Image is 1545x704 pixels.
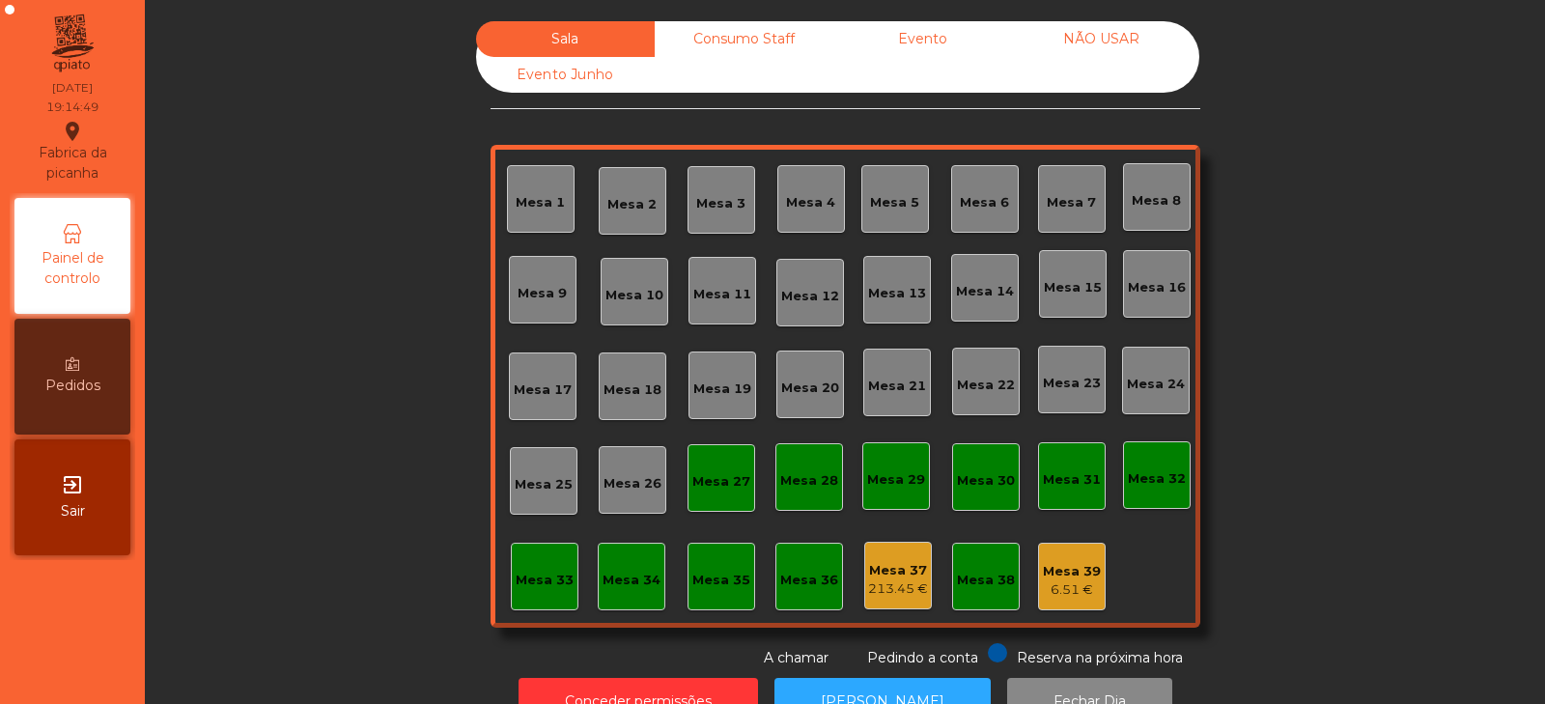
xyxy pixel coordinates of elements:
span: Reserva na próxima hora [1017,649,1183,666]
div: Mesa 20 [781,379,839,398]
span: Sair [61,501,85,521]
div: Evento Junho [476,57,655,93]
div: Mesa 38 [957,571,1015,590]
div: Mesa 30 [957,471,1015,491]
span: Pedidos [45,376,100,396]
div: Mesa 7 [1047,193,1096,212]
div: Mesa 25 [515,475,573,494]
img: qpiato [48,10,96,77]
div: Mesa 11 [693,285,751,304]
div: Fabrica da picanha [15,120,129,183]
span: Pedindo a conta [867,649,978,666]
div: 19:14:49 [46,99,98,116]
div: Mesa 36 [780,571,838,590]
div: Mesa 1 [516,193,565,212]
div: Mesa 28 [780,471,838,491]
span: Painel de controlo [19,248,126,289]
div: Mesa 2 [607,195,657,214]
div: Consumo Staff [655,21,833,57]
div: 6.51 € [1043,580,1101,600]
div: Mesa 21 [868,377,926,396]
div: Mesa 4 [786,193,835,212]
div: Mesa 10 [605,286,663,305]
div: Mesa 37 [868,561,928,580]
div: Mesa 33 [516,571,574,590]
i: location_on [61,120,84,143]
div: Mesa 27 [692,472,750,492]
div: Mesa 19 [693,380,751,399]
div: Mesa 17 [514,380,572,400]
div: Mesa 14 [956,282,1014,301]
div: Mesa 29 [867,470,925,490]
div: Mesa 31 [1043,470,1101,490]
div: Mesa 13 [868,284,926,303]
div: Mesa 9 [518,284,567,303]
div: Sala [476,21,655,57]
div: Mesa 8 [1132,191,1181,211]
div: [DATE] [52,79,93,97]
div: 213.45 € [868,579,928,599]
div: Mesa 23 [1043,374,1101,393]
div: NÃO USAR [1012,21,1191,57]
div: Mesa 5 [870,193,919,212]
div: Mesa 6 [960,193,1009,212]
div: Mesa 35 [692,571,750,590]
span: A chamar [764,649,829,666]
div: Mesa 22 [957,376,1015,395]
i: exit_to_app [61,473,84,496]
div: Mesa 32 [1128,469,1186,489]
div: Evento [833,21,1012,57]
div: Mesa 39 [1043,562,1101,581]
div: Mesa 34 [603,571,660,590]
div: Mesa 18 [604,380,661,400]
div: Mesa 26 [604,474,661,493]
div: Mesa 16 [1128,278,1186,297]
div: Mesa 3 [696,194,745,213]
div: Mesa 15 [1044,278,1102,297]
div: Mesa 24 [1127,375,1185,394]
div: Mesa 12 [781,287,839,306]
